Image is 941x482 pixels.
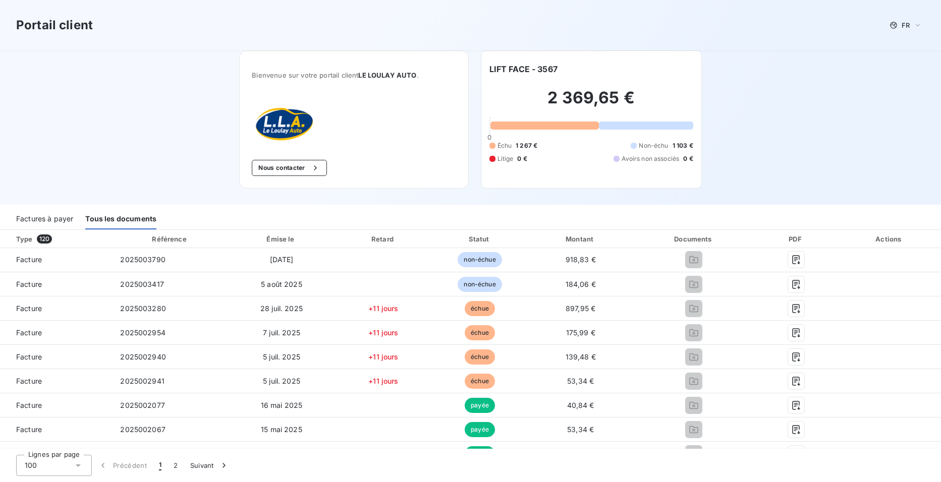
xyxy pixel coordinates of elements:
div: Retard [337,234,430,244]
span: Avoirs non associés [622,154,679,163]
span: 2025003280 [120,304,166,313]
span: Facture [8,376,104,386]
span: [DATE] [270,255,294,264]
span: +11 jours [368,328,398,337]
div: PDF [756,234,836,244]
div: Factures à payer [16,208,73,229]
span: 0 [487,133,491,141]
span: échue [465,349,495,365]
span: 5 juil. 2025 [263,377,300,385]
span: Facture [8,279,104,289]
span: Échu [497,141,512,150]
span: non-échue [458,277,502,292]
span: 53,34 € [567,377,594,385]
div: Actions [840,234,939,244]
span: 5 août 2025 [261,280,302,288]
span: Facture [8,400,104,410]
h2: 2 369,65 € [489,88,693,118]
div: Référence [152,235,186,243]
span: échue [465,374,495,389]
div: Statut [434,234,526,244]
img: Company logo [252,103,316,144]
span: 28 juil. 2025 [260,304,303,313]
span: échue [465,325,495,340]
span: Facture [8,352,104,362]
div: Documents [636,234,752,244]
span: payée [465,446,495,461]
span: 897,95 € [566,304,595,313]
span: Facture [8,304,104,314]
button: 2 [168,455,184,476]
span: 2025002940 [120,352,166,361]
button: Suivant [184,455,235,476]
button: 1 [153,455,168,476]
span: +11 jours [368,352,398,361]
div: Type [10,234,110,244]
div: Émise le [231,234,333,244]
button: Précédent [92,455,153,476]
span: 2025003790 [120,255,165,264]
span: Facture [8,328,104,338]
span: 7 juil. 2025 [263,328,300,337]
span: payée [465,422,495,437]
span: Facture [8,425,104,435]
span: Bienvenue sur votre portail client . [252,71,456,79]
span: 1 [159,460,161,470]
span: LE LOULAY AUTO [358,71,416,79]
span: 53,34 € [567,425,594,434]
div: Tous les documents [85,208,156,229]
span: non-échue [458,252,502,267]
span: 0 € [517,154,527,163]
span: Litige [497,154,514,163]
span: 16 mai 2025 [261,401,303,409]
span: 139,48 € [566,352,596,361]
span: échue [465,301,495,316]
span: 2025002941 [120,377,164,385]
span: payée [465,398,495,413]
span: FR [902,21,910,29]
span: 15 mai 2025 [261,425,302,434]
span: 184,06 € [566,280,596,288]
button: Nous contacter [252,160,326,176]
span: 1 103 € [673,141,693,150]
span: 1 267 € [516,141,537,150]
span: 100 [25,460,37,470]
h3: Portail client [16,16,93,34]
span: 175,99 € [566,328,595,337]
h6: LIFT FACE - 3567 [489,63,558,75]
span: 2025002067 [120,425,165,434]
span: +11 jours [368,377,398,385]
span: 918,83 € [566,255,596,264]
span: 2025003417 [120,280,164,288]
span: +11 jours [368,304,398,313]
span: 2025002954 [120,328,165,337]
span: Facture [8,255,104,265]
span: 5 juil. 2025 [263,352,300,361]
span: 0 € [683,154,693,163]
div: Montant [529,234,631,244]
span: 2025002077 [120,401,165,409]
span: 40,84 € [567,401,594,409]
span: 120 [37,234,52,244]
span: Non-échu [639,141,668,150]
